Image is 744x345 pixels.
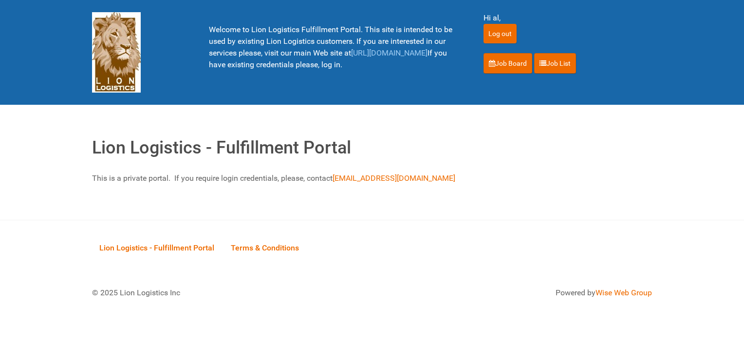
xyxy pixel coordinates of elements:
[92,12,141,93] img: Lion Logistics
[223,232,306,263] a: Terms & Conditions
[484,24,517,43] input: Log out
[351,48,428,57] a: [URL][DOMAIN_NAME]
[595,288,652,297] a: Wise Web Group
[92,134,652,161] h1: Lion Logistics - Fulfillment Portal
[99,243,214,252] span: Lion Logistics - Fulfillment Portal
[85,280,367,306] div: © 2025 Lion Logistics Inc
[92,232,222,263] a: Lion Logistics - Fulfillment Portal
[231,243,299,252] span: Terms & Conditions
[333,173,455,183] a: [EMAIL_ADDRESS][DOMAIN_NAME]
[534,53,576,74] a: Job List
[209,24,459,71] p: Welcome to Lion Logistics Fulfillment Portal. This site is intended to be used by existing Lion L...
[484,12,652,24] div: Hi al,
[92,47,141,57] a: Lion Logistics
[384,287,652,299] div: Powered by
[92,172,652,184] p: This is a private portal. If you require login credentials, please, contact
[484,53,532,74] a: Job Board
